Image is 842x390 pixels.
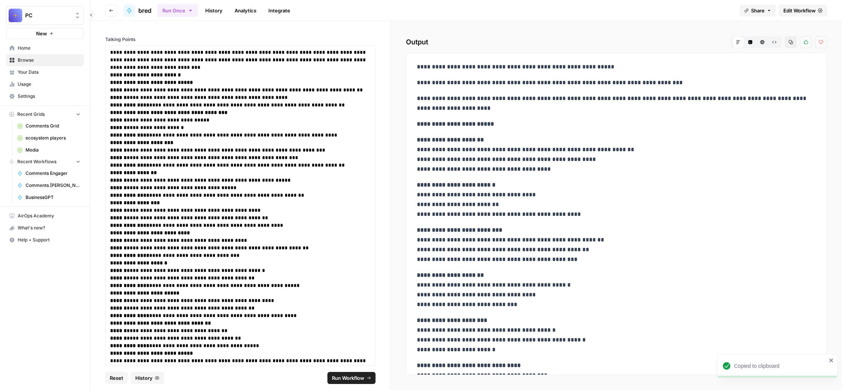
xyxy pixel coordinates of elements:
a: ecosystem players [14,132,84,144]
button: Run Workflow [327,372,376,384]
span: Edit Workflow [783,7,816,14]
span: Comments [PERSON_NAME] [26,182,80,189]
span: Help + Support [18,237,80,243]
a: BusinessGPT [14,191,84,203]
a: Edit Workflow [779,5,827,17]
span: Comments Grid [26,123,80,129]
a: Integrate [264,5,295,17]
a: AirOps Academy [6,210,84,222]
a: Analytics [230,5,261,17]
a: Comments [PERSON_NAME] [14,179,84,191]
button: close [829,357,834,363]
span: History [135,374,153,382]
span: Browse [18,57,80,64]
span: bred [138,6,151,15]
span: Settings [18,93,80,100]
div: What's new? [6,222,83,234]
span: New [36,30,47,37]
span: Home [18,45,80,52]
a: Your Data [6,66,84,78]
button: Reset [105,372,128,384]
h2: Output [406,36,827,48]
button: Help + Support [6,234,84,246]
span: BusinessGPT [26,194,80,201]
span: PC [25,12,71,19]
a: History [201,5,227,17]
a: bred [123,5,151,17]
button: Share [740,5,776,17]
span: AirOps Academy [18,212,80,219]
span: Comments Engager [26,170,80,177]
span: Reset [110,374,123,382]
a: Media [14,144,84,156]
div: Copied to clipboard [734,362,827,370]
span: Recent Grids [17,111,45,118]
span: Your Data [18,69,80,76]
button: Recent Grids [6,109,84,120]
a: Home [6,42,84,54]
a: Usage [6,78,84,90]
span: Usage [18,81,80,88]
a: Settings [6,90,84,102]
span: ecosystem players [26,135,80,141]
button: What's new? [6,222,84,234]
a: Comments Grid [14,120,84,132]
button: New [6,28,84,39]
span: Run Workflow [332,374,364,382]
span: Recent Workflows [17,158,56,165]
span: Share [751,7,765,14]
button: Workspace: PC [6,6,84,25]
a: Browse [6,54,84,66]
button: History [131,372,164,384]
span: Media [26,147,80,153]
label: Talking Points [105,36,376,43]
button: Recent Workflows [6,156,84,167]
img: PC Logo [9,9,22,22]
button: Run Once [157,4,198,17]
a: Comments Engager [14,167,84,179]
